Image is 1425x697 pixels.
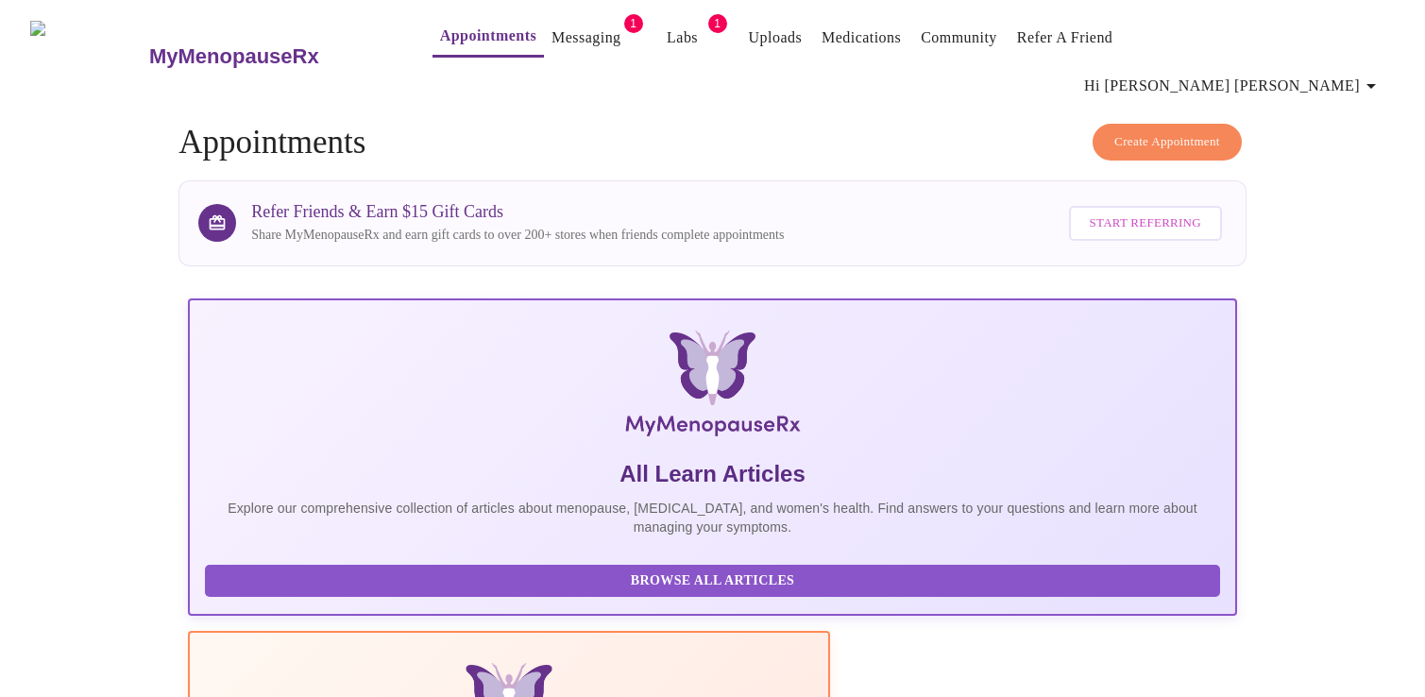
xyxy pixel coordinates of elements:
[205,459,1220,489] h5: All Learn Articles
[30,21,146,92] img: MyMenopauseRx Logo
[749,25,803,51] a: Uploads
[205,499,1220,536] p: Explore our comprehensive collection of articles about menopause, [MEDICAL_DATA], and women's hea...
[814,19,908,57] button: Medications
[1064,196,1227,250] a: Start Referring
[1114,131,1220,153] span: Create Appointment
[440,23,536,49] a: Appointments
[624,14,643,33] span: 1
[1017,25,1113,51] a: Refer a Friend
[653,19,713,57] button: Labs
[1084,73,1383,99] span: Hi [PERSON_NAME] [PERSON_NAME]
[205,565,1220,598] button: Browse All Articles
[146,24,394,90] a: MyMenopauseRx
[921,25,997,51] a: Community
[913,19,1005,57] button: Community
[1009,19,1121,57] button: Refer a Friend
[178,124,1247,161] h4: Appointments
[708,14,727,33] span: 1
[1093,124,1242,161] button: Create Appointment
[1069,206,1222,241] button: Start Referring
[551,25,620,51] a: Messaging
[224,569,1201,593] span: Browse All Articles
[251,202,784,222] h3: Refer Friends & Earn $15 Gift Cards
[544,19,628,57] button: Messaging
[1077,67,1390,105] button: Hi [PERSON_NAME] [PERSON_NAME]
[363,331,1062,444] img: MyMenopauseRx Logo
[741,19,810,57] button: Uploads
[1090,212,1201,234] span: Start Referring
[149,44,319,69] h3: MyMenopauseRx
[205,571,1225,587] a: Browse All Articles
[433,17,544,58] button: Appointments
[667,25,698,51] a: Labs
[822,25,901,51] a: Medications
[251,226,784,245] p: Share MyMenopauseRx and earn gift cards to over 200+ stores when friends complete appointments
